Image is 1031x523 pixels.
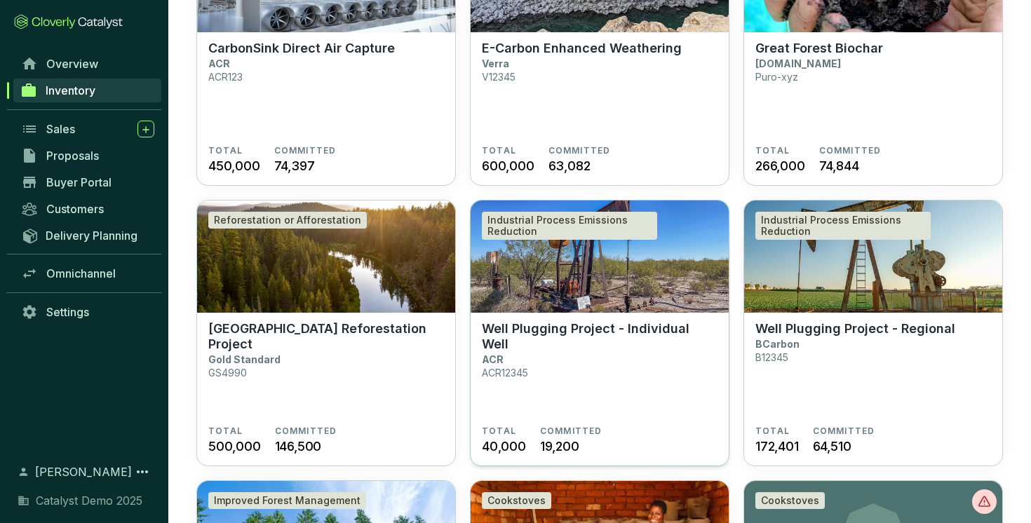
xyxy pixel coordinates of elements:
span: 19,200 [540,437,579,456]
div: Industrial Process Emissions Reduction [482,212,657,240]
span: COMMITTED [819,145,882,156]
span: COMMITTED [275,426,337,437]
span: 63,082 [548,156,591,175]
a: Inventory [13,79,161,102]
span: 172,401 [755,437,799,456]
a: Well Plugging Project - Individual WellIndustrial Process Emissions ReductionWell Plugging Projec... [470,200,729,466]
p: Well Plugging Project - Individual Well [482,321,717,352]
span: Settings [46,305,89,319]
div: Improved Forest Management [208,492,366,509]
div: Industrial Process Emissions Reduction [755,212,931,240]
span: TOTAL [482,426,516,437]
p: B12345 [755,351,788,363]
p: Puro-xyz [755,71,798,83]
p: Verra [482,57,509,69]
p: E-Carbon Enhanced Weathering [482,41,682,56]
p: ACR [482,353,504,365]
span: 64,510 [813,437,851,456]
a: Customers [14,197,161,221]
span: Omnichannel [46,266,116,280]
a: Settings [14,300,161,324]
a: Overview [14,52,161,76]
span: TOTAL [755,145,790,156]
span: Inventory [46,83,95,97]
p: ACR123 [208,71,243,83]
span: TOTAL [208,426,243,437]
span: COMMITTED [548,145,611,156]
span: 266,000 [755,156,805,175]
img: Great Oaks Reforestation Project [197,201,455,313]
p: Great Forest Biochar [755,41,883,56]
p: [DOMAIN_NAME] [755,57,841,69]
p: GS4990 [208,367,247,379]
div: Reforestation or Afforestation [208,212,367,229]
p: ACR [208,57,230,69]
p: Gold Standard [208,353,281,365]
a: Well Plugging Project - RegionalIndustrial Process Emissions ReductionWell Plugging Project - Reg... [743,200,1003,466]
span: Buyer Portal [46,175,112,189]
span: 74,397 [274,156,315,175]
p: CarbonSink Direct Air Capture [208,41,395,56]
span: 40,000 [482,437,526,456]
a: Proposals [14,144,161,168]
span: TOTAL [482,145,516,156]
span: COMMITTED [540,426,602,437]
span: Sales [46,122,75,136]
span: COMMITTED [274,145,337,156]
p: ACR12345 [482,367,528,379]
span: 146,500 [275,437,322,456]
p: V12345 [482,71,515,83]
img: Well Plugging Project - Individual Well [471,201,729,313]
span: 450,000 [208,156,260,175]
span: COMMITTED [813,426,875,437]
a: Buyer Portal [14,170,161,194]
p: [GEOGRAPHIC_DATA] Reforestation Project [208,321,444,352]
span: [PERSON_NAME] [35,463,132,480]
span: Proposals [46,149,99,163]
span: Customers [46,202,104,216]
a: Delivery Planning [14,224,161,247]
p: BCarbon [755,338,800,350]
div: Cookstoves [755,492,825,509]
span: Catalyst Demo 2025 [36,492,142,509]
a: Sales [14,117,161,141]
span: TOTAL [208,145,243,156]
div: Cookstoves [482,492,551,509]
a: Great Oaks Reforestation ProjectReforestation or Afforestation[GEOGRAPHIC_DATA] Reforestation Pro... [196,200,456,466]
span: 600,000 [482,156,534,175]
span: TOTAL [755,426,790,437]
span: Delivery Planning [46,229,137,243]
span: 74,844 [819,156,859,175]
p: Well Plugging Project - Regional [755,321,955,337]
a: Omnichannel [14,261,161,285]
span: 500,000 [208,437,261,456]
img: Well Plugging Project - Regional [744,201,1002,313]
span: Overview [46,57,98,71]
